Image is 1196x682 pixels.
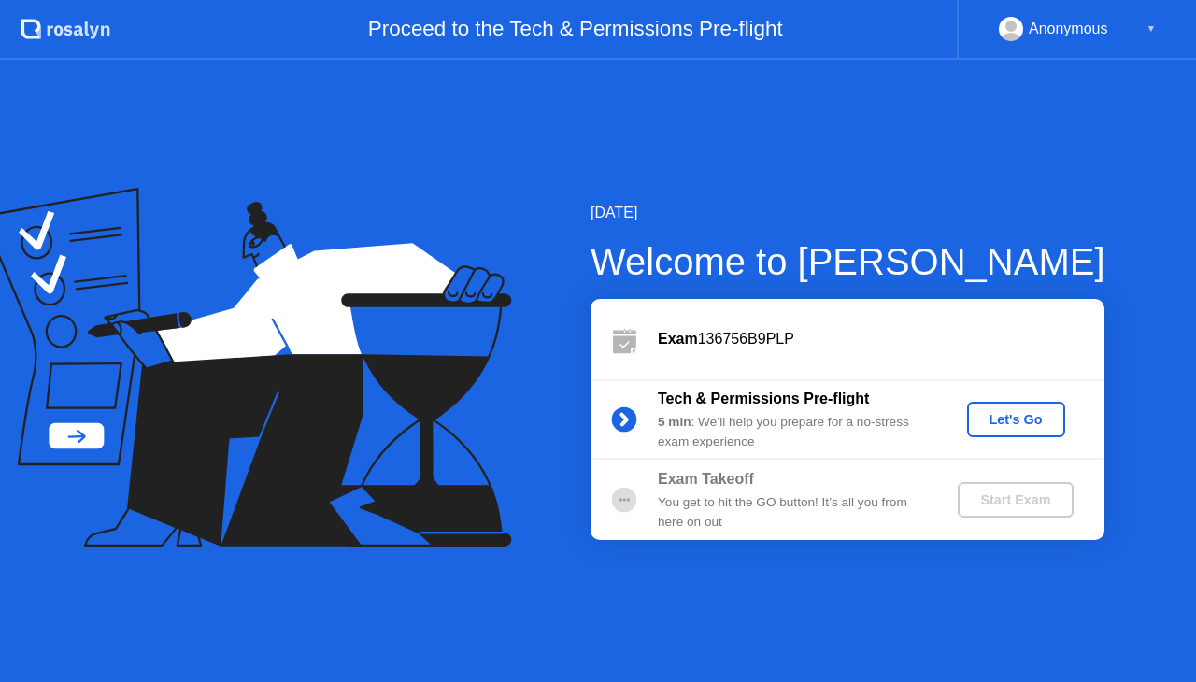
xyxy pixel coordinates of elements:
[658,391,869,406] b: Tech & Permissions Pre-flight
[658,493,927,532] div: You get to hit the GO button! It’s all you from here on out
[591,234,1105,290] div: Welcome to [PERSON_NAME]
[658,328,1104,350] div: 136756B9PLP
[975,412,1058,427] div: Let's Go
[967,402,1065,437] button: Let's Go
[1146,17,1156,41] div: ▼
[1029,17,1108,41] div: Anonymous
[658,413,927,451] div: : We’ll help you prepare for a no-stress exam experience
[658,331,698,347] b: Exam
[658,415,691,429] b: 5 min
[591,202,1105,224] div: [DATE]
[965,492,1065,507] div: Start Exam
[958,482,1073,518] button: Start Exam
[658,471,754,487] b: Exam Takeoff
